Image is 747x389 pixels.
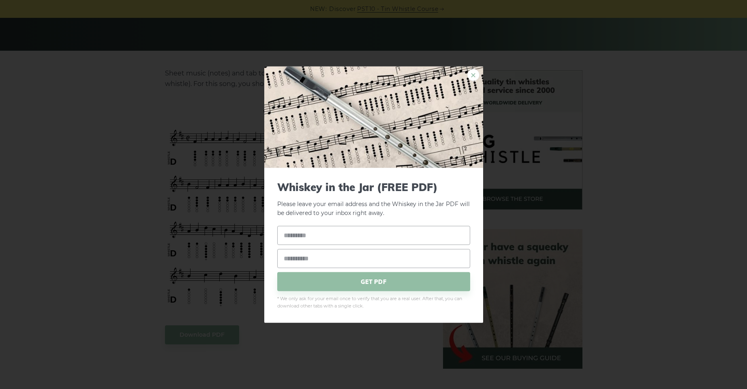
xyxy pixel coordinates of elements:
span: Whiskey in the Jar (FREE PDF) [277,181,470,193]
p: Please leave your email address and the Whiskey in the Jar PDF will be delivered to your inbox ri... [277,181,470,218]
a: × [467,69,479,81]
span: GET PDF [277,272,470,291]
img: Tin Whistle Tab Preview [264,66,483,168]
span: * We only ask for your email once to verify that you are a real user. After that, you can downloa... [277,295,470,310]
